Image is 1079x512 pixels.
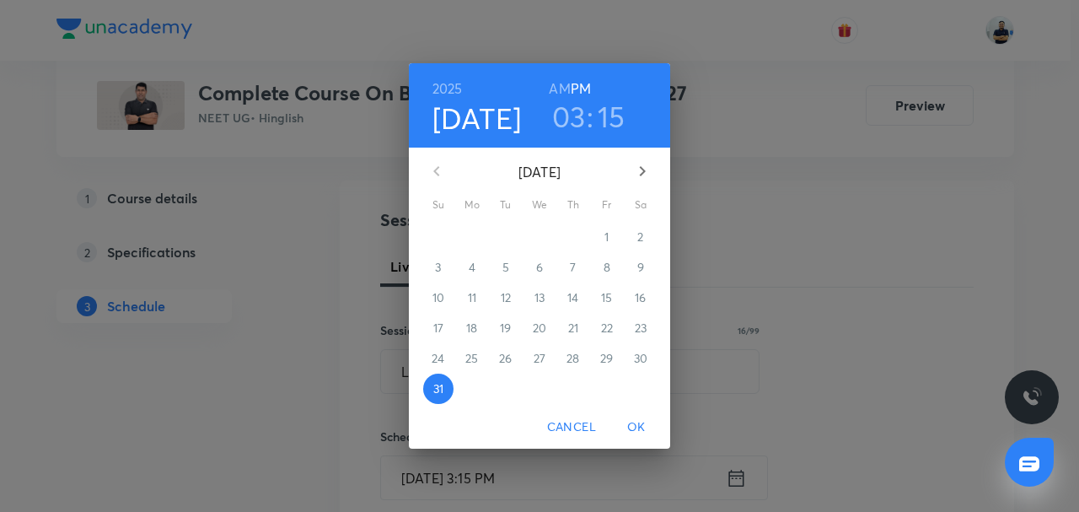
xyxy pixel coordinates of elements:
button: 2025 [432,77,463,100]
button: AM [549,77,570,100]
button: OK [609,412,663,443]
button: 15 [598,99,625,134]
button: [DATE] [432,100,522,136]
button: 03 [552,99,586,134]
button: Cancel [540,412,603,443]
span: Sa [625,197,656,213]
button: PM [571,77,591,100]
span: Su [423,197,454,213]
span: Fr [592,197,622,213]
p: 31 [433,380,443,397]
span: Cancel [547,417,596,438]
span: Tu [491,197,521,213]
p: [DATE] [457,162,622,182]
h3: : [587,99,593,134]
span: We [524,197,555,213]
span: Th [558,197,588,213]
span: Mo [457,197,487,213]
button: 31 [423,374,454,404]
span: OK [616,417,657,438]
